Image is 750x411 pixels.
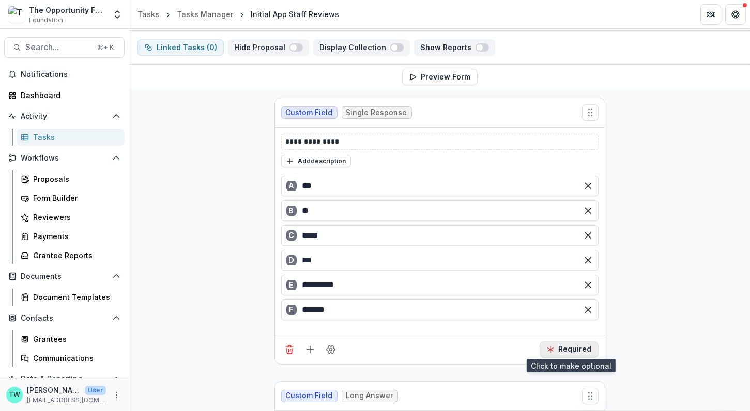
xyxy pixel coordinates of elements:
[4,268,125,284] button: Open Documents
[95,42,116,53] div: ⌘ + K
[582,388,599,404] button: Move field
[402,69,478,85] button: Preview Form
[286,108,333,117] span: Custom Field
[29,15,63,25] span: Foundation
[33,334,116,344] div: Grantees
[33,353,116,363] div: Communications
[17,228,125,245] a: Payments
[346,391,393,400] span: Long Answer
[540,341,599,358] button: Required
[17,289,125,306] a: Document Templates
[17,209,125,226] a: Reviewers
[173,7,237,22] a: Tasks Manager
[110,4,125,25] button: Open entity switcher
[33,173,116,184] div: Proposals
[580,277,596,293] button: Remove option
[4,108,125,124] button: Open Activity
[27,396,106,405] p: [EMAIL_ADDRESS][DOMAIN_NAME]
[21,314,108,323] span: Contacts
[17,129,125,146] a: Tasks
[286,255,297,265] div: D
[33,193,116,203] div: Form Builder
[17,350,125,367] a: Communications
[313,39,410,56] button: Display Collection
[420,43,476,52] p: Show Reports
[414,39,495,56] button: Show Reports
[319,43,390,52] p: Display Collection
[137,9,159,20] div: Tasks
[302,341,318,358] button: Add field
[21,272,108,281] span: Documents
[17,247,125,264] a: Grantee Reports
[21,90,116,101] div: Dashboard
[4,371,125,387] button: Open Data & Reporting
[110,389,123,401] button: More
[21,112,108,121] span: Activity
[4,66,125,83] button: Notifications
[251,9,339,20] div: Initial App Staff Reviews
[4,37,125,58] button: Search...
[17,170,125,187] a: Proposals
[286,280,297,290] div: E
[133,7,163,22] a: Tasks
[29,5,106,15] div: The Opportunity Fund
[286,206,297,216] div: B
[33,292,116,303] div: Document Templates
[137,39,224,56] button: dependent-tasks
[286,391,333,400] span: Custom Field
[286,181,297,191] div: A
[17,330,125,347] a: Grantees
[281,155,351,167] button: Adddescription
[21,375,108,384] span: Data & Reporting
[286,305,297,315] div: F
[234,43,289,52] p: Hide Proposal
[33,231,116,242] div: Payments
[580,178,596,194] button: Remove option
[700,4,721,25] button: Partners
[9,391,20,398] div: Ti Wilhelm
[4,87,125,104] a: Dashboard
[4,150,125,166] button: Open Workflows
[281,341,298,358] button: Delete field
[346,108,407,117] span: Single Response
[33,212,116,223] div: Reviewers
[25,42,91,52] span: Search...
[33,132,116,143] div: Tasks
[580,252,596,268] button: Remove option
[85,386,106,395] p: User
[33,250,116,261] div: Grantee Reports
[580,227,596,244] button: Remove option
[17,189,125,207] a: Form Builder
[582,104,599,121] button: Move field
[323,341,339,358] button: Field Settings
[8,6,25,23] img: The Opportunity Fund
[4,310,125,326] button: Open Contacts
[580,302,596,318] button: Remove option
[27,385,81,396] p: [PERSON_NAME]
[228,39,309,56] button: Hide Proposal
[21,154,108,163] span: Workflows
[21,70,120,79] span: Notifications
[725,4,746,25] button: Get Help
[580,202,596,219] button: Remove option
[133,7,343,22] nav: breadcrumb
[177,9,233,20] div: Tasks Manager
[286,230,297,241] div: C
